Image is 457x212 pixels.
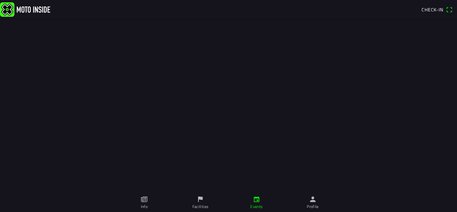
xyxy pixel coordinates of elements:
[141,204,148,210] ion-label: Info
[141,196,148,203] ion-icon: paper
[253,196,260,203] ion-icon: calendar
[309,196,316,203] ion-icon: person
[192,204,209,210] ion-label: Facilities
[422,6,443,13] span: Check-in
[250,204,263,210] ion-label: Events
[307,204,319,210] ion-label: Profile
[197,196,204,203] ion-icon: flag
[418,4,456,15] a: Check-inqr scanner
